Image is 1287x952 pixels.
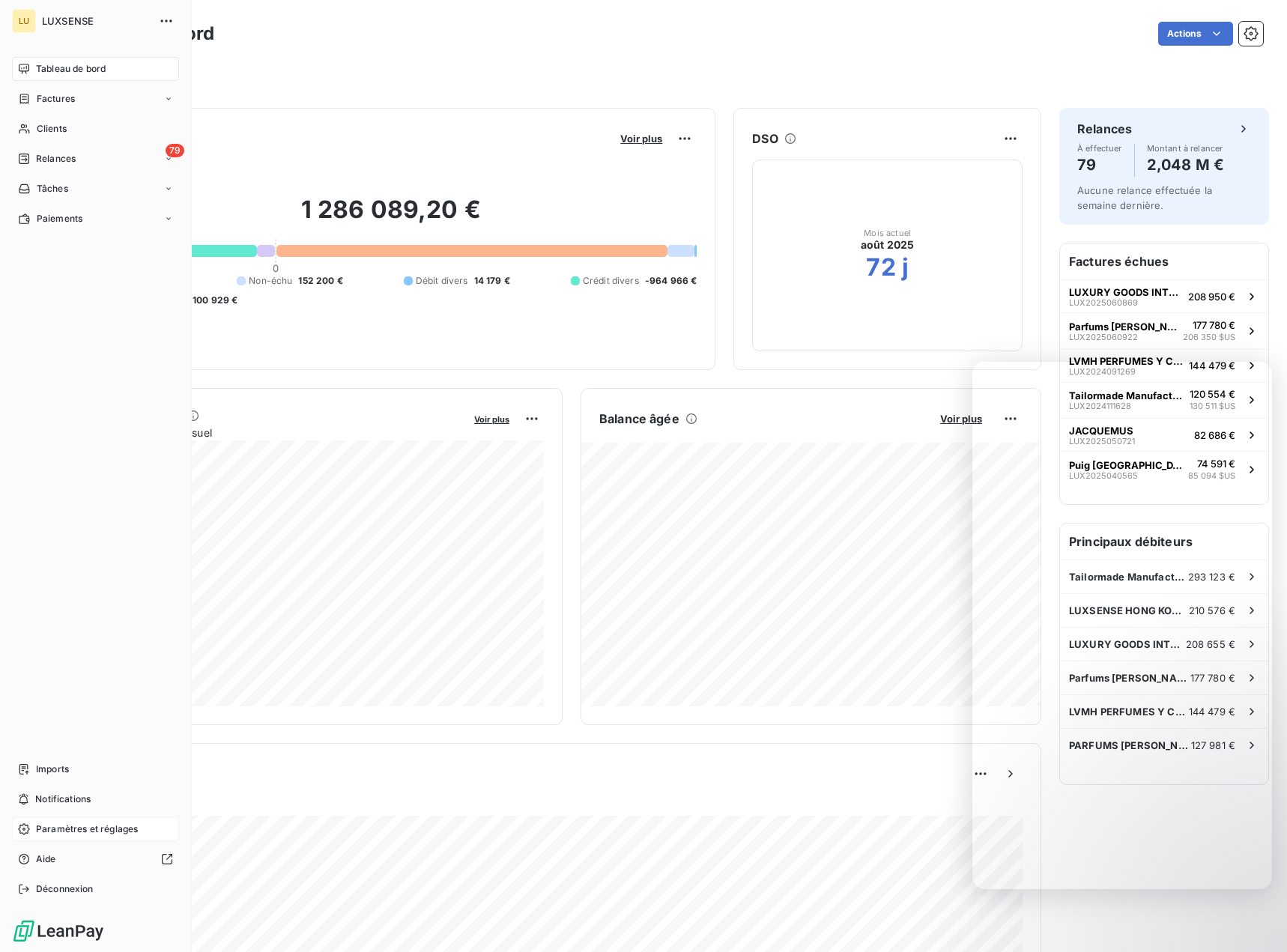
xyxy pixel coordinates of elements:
[12,757,179,781] a: Imports
[249,274,292,288] span: Non-échu
[1077,144,1122,153] span: À effectuer
[1060,279,1268,312] button: LUXURY GOODS INTERNATIONAL SALUX2025060869208 950 €
[35,792,91,806] span: Notifications
[166,144,184,157] span: 79
[12,177,179,201] a: Tâches
[85,195,697,240] h2: 1 286 089,20 €
[36,762,69,776] span: Imports
[583,274,639,288] span: Crédit divers
[36,882,94,896] span: Déconnexion
[474,274,510,288] span: 14 179 €
[12,87,179,111] a: Factures
[599,410,679,428] h6: Balance âgée
[12,919,105,943] img: Logo LeanPay
[12,117,179,141] a: Clients
[616,132,667,145] button: Voir plus
[474,414,509,425] span: Voir plus
[37,122,67,136] span: Clients
[12,207,179,231] a: Paiements
[36,852,56,866] span: Aide
[1060,243,1268,279] h6: Factures échues
[1077,153,1122,177] h4: 79
[620,133,662,145] span: Voir plus
[37,182,68,195] span: Tâches
[1188,291,1235,303] span: 208 950 €
[416,274,468,288] span: Débit divers
[36,822,138,836] span: Paramètres et réglages
[1069,321,1177,333] span: Parfums [PERSON_NAME] LLC
[12,9,36,33] div: LU
[1060,312,1268,349] button: Parfums [PERSON_NAME] LLCLUX2025060922177 780 €206 350 $US
[864,228,911,237] span: Mois actuel
[12,147,179,171] a: 79Relances
[1069,298,1138,307] span: LUX2025060869
[861,237,914,252] span: août 2025
[1193,319,1235,331] span: 177 780 €
[1077,184,1212,211] span: Aucune relance effectuée la semaine dernière.
[188,294,238,307] span: -100 929 €
[1069,286,1182,298] span: LUXURY GOODS INTERNATIONAL SA
[1060,349,1268,382] button: LVMH PERFUMES Y COSMETICOS DE [GEOGRAPHIC_DATA] SA DE CVLUX2024091269144 479 €
[12,847,179,871] a: Aide
[1077,120,1132,138] h6: Relances
[866,252,895,282] h2: 72
[1147,153,1224,177] h4: 2,048 M €
[12,817,179,841] a: Paramètres et réglages
[940,413,982,425] span: Voir plus
[1183,331,1235,344] span: 206 350 $US
[645,274,697,288] span: -964 966 €
[902,252,909,282] h2: j
[936,412,987,425] button: Voir plus
[1158,22,1233,46] button: Actions
[42,15,150,27] span: LUXSENSE
[1069,333,1138,342] span: LUX2025060922
[1189,360,1235,372] span: 144 479 €
[298,274,342,288] span: 152 200 €
[752,130,778,148] h6: DSO
[36,152,76,166] span: Relances
[12,57,179,81] a: Tableau de bord
[972,362,1272,889] iframe: Intercom live chat
[470,412,514,425] button: Voir plus
[1069,355,1183,367] span: LVMH PERFUMES Y COSMETICOS DE [GEOGRAPHIC_DATA] SA DE CV
[36,62,106,76] span: Tableau de bord
[1236,901,1272,937] iframe: Intercom live chat
[37,92,75,106] span: Factures
[37,212,82,225] span: Paiements
[1147,144,1224,153] span: Montant à relancer
[273,262,279,274] span: 0
[85,425,464,440] span: Chiffre d'affaires mensuel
